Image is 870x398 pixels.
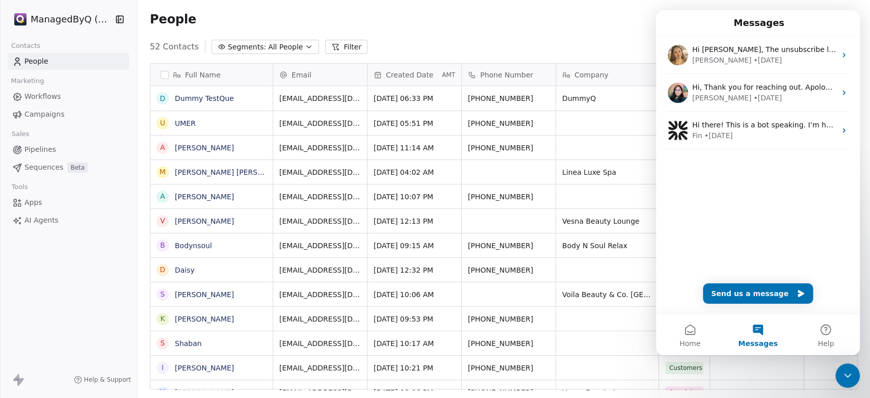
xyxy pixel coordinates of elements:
span: ManagedByQ (FZE) [31,13,112,26]
button: Help [136,304,204,345]
div: Company [556,64,658,86]
span: [EMAIL_ADDRESS][DOMAIN_NAME] [279,289,361,300]
a: UMER [175,119,196,127]
span: Campaigns [24,109,64,120]
span: [DATE] 05:51 PM [374,118,455,128]
span: [PHONE_NUMBER] [468,192,549,202]
span: [PHONE_NUMBER] [468,338,549,349]
a: SequencesBeta [8,159,129,176]
div: U [160,118,165,128]
a: [PERSON_NAME] [PERSON_NAME] [175,168,296,176]
a: [PERSON_NAME] [175,388,234,396]
span: [DATE] 10:07 PM [374,192,455,202]
span: Vesna Beauty Lounge [562,387,652,397]
span: [PHONE_NUMBER] [468,314,549,324]
div: [PERSON_NAME] [36,45,95,56]
span: Full Name [185,70,221,80]
a: [PERSON_NAME] [175,193,234,201]
a: AI Agents [8,212,129,229]
span: [EMAIL_ADDRESS][DOMAIN_NAME] [279,387,361,397]
div: Email [273,64,367,86]
img: Profile image for Mrinal [12,72,32,93]
span: AMT [442,71,455,79]
span: [DATE] 09:15 AM [374,241,455,251]
button: Filter [325,40,367,54]
iframe: Intercom live chat [656,10,860,355]
span: [DATE] 09:53 PM [374,314,455,324]
span: [EMAIL_ADDRESS][DOMAIN_NAME] [279,314,361,324]
span: All People [268,42,303,52]
span: Beta [67,163,88,173]
div: D [160,264,166,275]
span: Voila Beauty & Co. [GEOGRAPHIC_DATA] [562,289,652,300]
iframe: Intercom live chat [835,363,860,388]
span: Home [23,330,44,337]
span: People [24,56,48,67]
span: Segments: [228,42,266,52]
div: S [161,289,165,300]
div: V [160,216,165,226]
span: [PHONE_NUMBER] [468,387,549,397]
span: [DATE] 08:06 PM [374,387,455,397]
a: [PERSON_NAME] [175,290,234,299]
div: D [160,93,166,104]
a: [PERSON_NAME] [175,364,234,372]
span: [EMAIL_ADDRESS][DOMAIN_NAME] [279,192,361,202]
span: [DATE] 10:17 AM [374,338,455,349]
span: 52 Contacts [150,41,199,53]
div: • [DATE] [97,83,126,93]
a: [PERSON_NAME] [175,144,234,152]
span: Hi there! This is a bot speaking. I’m here to answer your questions, but you’ll always have the o... [36,111,469,119]
span: Vesna Beauty Lounge [562,216,652,226]
span: Pipelines [24,144,56,155]
div: B [160,240,165,251]
div: Phone Number [462,64,556,86]
span: Sales [7,126,34,142]
span: [EMAIL_ADDRESS][DOMAIN_NAME] [279,93,361,103]
div: M [160,167,166,177]
span: [DATE] 12:32 PM [374,265,455,275]
div: A [160,142,165,153]
a: Pipelines [8,141,129,158]
span: [EMAIL_ADDRESS][DOMAIN_NAME] [279,216,361,226]
a: Campaigns [8,106,129,123]
span: [EMAIL_ADDRESS][DOMAIN_NAME] [279,167,361,177]
span: Messages [82,330,121,337]
a: Dummy TestQue [175,94,234,102]
span: [PHONE_NUMBER] [468,265,549,275]
span: [EMAIL_ADDRESS][DOMAIN_NAME] [279,363,361,373]
span: [PHONE_NUMBER] [468,363,549,373]
div: [PERSON_NAME] [36,83,95,93]
div: S [161,338,165,349]
span: [EMAIL_ADDRESS][DOMAIN_NAME] [279,118,361,128]
span: Created Date [386,70,433,80]
span: [PHONE_NUMBER] [468,93,549,103]
div: • [DATE] [97,45,126,56]
div: V [160,387,165,397]
button: ManagedByQ (FZE) [12,11,109,28]
span: [DATE] 06:33 PM [374,93,455,103]
img: Stripe.png [14,13,27,25]
div: A [160,191,165,202]
span: Company [574,70,609,80]
a: Daisy [175,266,195,274]
span: [PHONE_NUMBER] [468,118,549,128]
span: Linea Luxe Spa [562,167,652,177]
span: [DATE] 04:02 AM [374,167,455,177]
a: [PERSON_NAME] [175,217,234,225]
div: Fin [36,120,46,131]
span: Marketing [7,73,48,89]
a: Help & Support [74,376,131,384]
span: [EMAIL_ADDRESS][DOMAIN_NAME] [279,241,361,251]
span: Phone Number [480,70,533,80]
a: Apps [8,194,129,211]
span: Hi, Thank you for reaching out. Apologies, currently we only have the feature to search Name and ... [36,73,814,81]
span: Customers Created [665,362,703,374]
img: Profile image for Fin [12,110,32,130]
span: [DATE] 11:14 AM [374,143,455,153]
span: [EMAIL_ADDRESS][DOMAIN_NAME] [279,143,361,153]
a: People [8,53,129,70]
span: [DATE] 10:06 AM [374,289,455,300]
